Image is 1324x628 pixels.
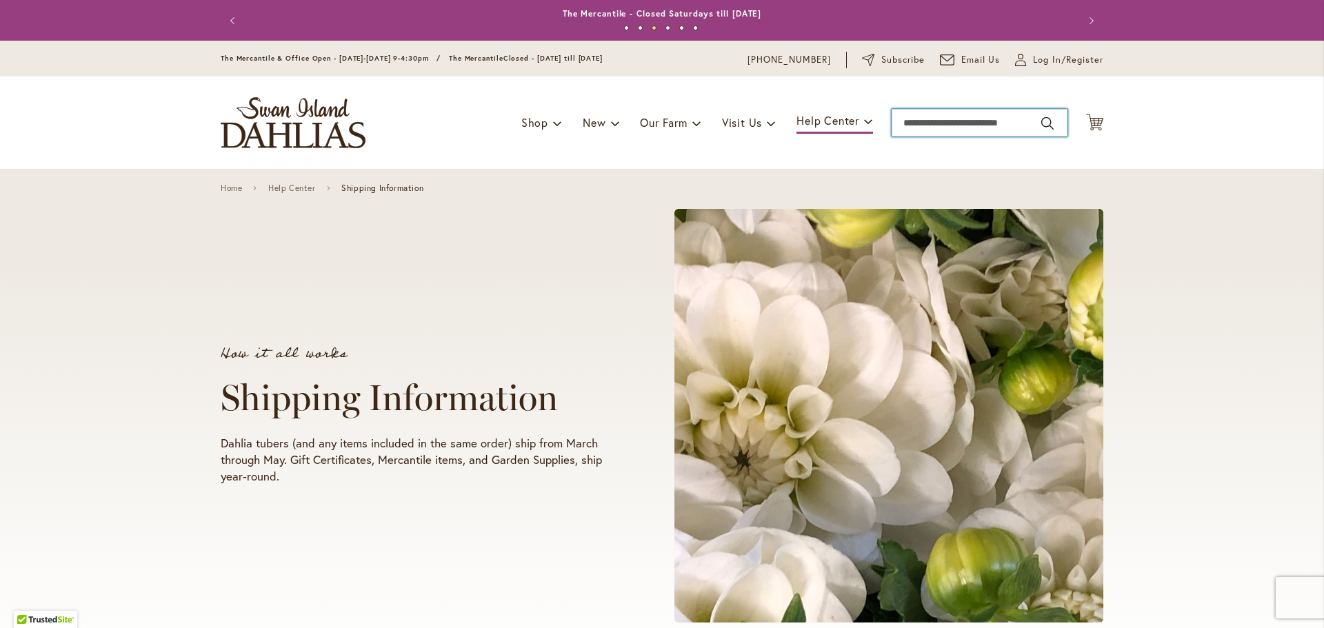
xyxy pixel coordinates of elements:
a: Subscribe [862,53,925,67]
a: Email Us [940,53,1001,67]
span: Subscribe [881,53,925,67]
p: How it all works [221,347,622,361]
a: Home [221,183,242,193]
p: Dahlia tubers (and any items included in the same order) ship from March through May. Gift Certif... [221,435,622,485]
span: New [583,115,605,130]
button: 4 of 6 [665,26,670,30]
span: Shipping Information [341,183,423,193]
button: 5 of 6 [679,26,684,30]
span: Visit Us [722,115,762,130]
a: The Mercantile - Closed Saturdays till [DATE] [563,8,762,19]
span: Our Farm [640,115,687,130]
span: Closed - [DATE] till [DATE] [503,54,603,63]
a: store logo [221,97,365,148]
button: 3 of 6 [652,26,656,30]
span: Help Center [796,113,859,128]
button: 6 of 6 [693,26,698,30]
span: Log In/Register [1033,53,1103,67]
button: Next [1076,7,1103,34]
h1: Shipping Information [221,377,622,418]
a: Help Center [268,183,316,193]
a: [PHONE_NUMBER] [748,53,831,67]
button: 2 of 6 [638,26,643,30]
span: Shop [521,115,548,130]
button: 1 of 6 [624,26,629,30]
a: Log In/Register [1015,53,1103,67]
button: Previous [221,7,248,34]
span: The Mercantile & Office Open - [DATE]-[DATE] 9-4:30pm / The Mercantile [221,54,503,63]
span: Email Us [961,53,1001,67]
